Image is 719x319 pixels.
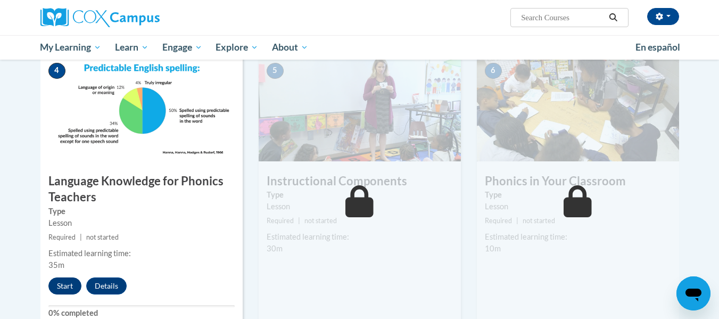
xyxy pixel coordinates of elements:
[676,276,710,310] iframe: Button to launch messaging window
[485,231,671,243] div: Estimated learning time:
[48,260,64,269] span: 35m
[155,35,209,60] a: Engage
[216,41,258,54] span: Explore
[209,35,265,60] a: Explore
[48,277,81,295] button: Start
[40,173,243,206] h3: Language Knowledge for Phonics Teachers
[24,35,695,60] div: Main menu
[259,55,461,161] img: Course Image
[40,41,101,54] span: My Learning
[265,35,315,60] a: About
[108,35,155,60] a: Learn
[48,248,235,259] div: Estimated learning time:
[162,41,202,54] span: Engage
[485,189,671,201] label: Type
[86,277,127,295] button: Details
[267,217,294,225] span: Required
[485,63,502,79] span: 6
[48,233,76,241] span: Required
[40,8,243,27] a: Cox Campus
[485,217,512,225] span: Required
[477,173,679,190] h3: Phonics in Your Classroom
[477,55,679,161] img: Course Image
[298,217,300,225] span: |
[267,201,453,212] div: Lesson
[647,8,679,25] button: Account Settings
[48,206,235,217] label: Type
[86,233,119,241] span: not started
[267,189,453,201] label: Type
[485,201,671,212] div: Lesson
[605,11,621,24] button: Search
[304,217,337,225] span: not started
[267,244,283,253] span: 30m
[40,55,243,161] img: Course Image
[80,233,82,241] span: |
[272,41,308,54] span: About
[267,63,284,79] span: 5
[48,307,235,319] label: 0% completed
[34,35,109,60] a: My Learning
[40,8,160,27] img: Cox Campus
[629,36,687,59] a: En español
[485,244,501,253] span: 10m
[516,217,518,225] span: |
[267,231,453,243] div: Estimated learning time:
[520,11,605,24] input: Search Courses
[259,173,461,190] h3: Instructional Components
[635,42,680,53] span: En español
[523,217,555,225] span: not started
[115,41,148,54] span: Learn
[48,217,235,229] div: Lesson
[48,63,65,79] span: 4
